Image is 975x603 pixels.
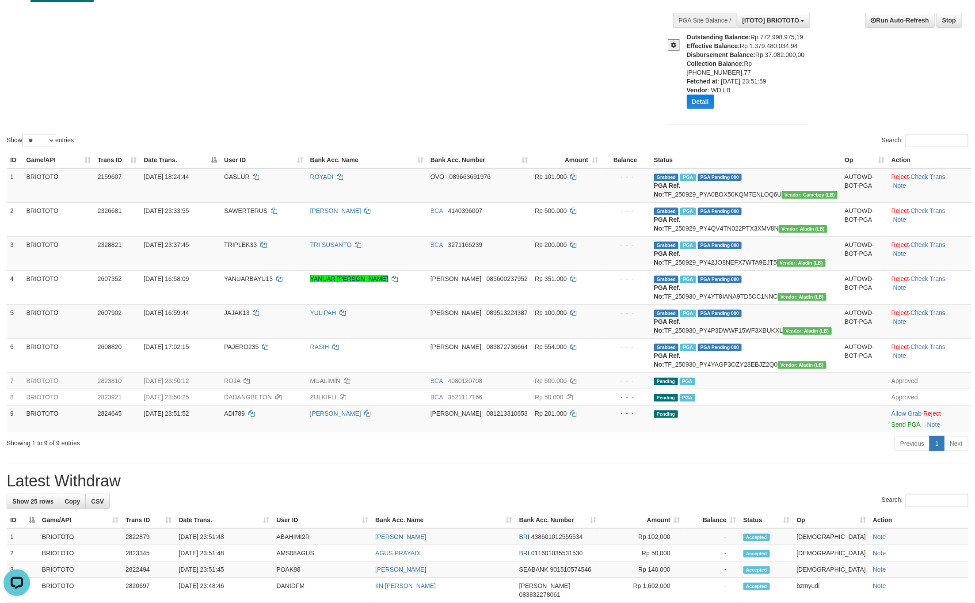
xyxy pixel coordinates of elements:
[841,202,888,236] td: AUTOWD-BOT-PGA
[531,550,583,557] span: Copy 011601035531530 to clipboard
[535,410,567,417] span: Rp 201.000
[882,134,968,147] label: Search:
[144,241,189,248] span: [DATE] 23:37:45
[888,338,971,372] td: · ·
[891,275,909,282] a: Reject
[654,410,678,418] span: Pending
[605,376,647,385] div: - - -
[680,242,696,249] span: Marked by bzmstev
[550,566,591,573] span: Copy 901510574546 to clipboard
[893,182,906,189] a: Note
[122,512,175,528] th: Trans ID: activate to sort column ascending
[7,338,23,372] td: 6
[698,208,742,215] span: PGA Pending
[144,394,189,401] span: [DATE] 23:50:25
[38,512,122,528] th: Game/API: activate to sort column ascending
[91,498,104,505] span: CSV
[654,242,679,249] span: Grabbed
[927,421,941,428] a: Note
[4,4,30,30] button: Open LiveChat chat widget
[891,173,909,180] a: Reject
[793,528,870,545] td: [DEMOGRAPHIC_DATA]
[310,309,336,316] a: YULIPAH
[698,242,742,249] span: PGA Pending
[144,207,189,214] span: [DATE] 23:33:55
[888,304,971,338] td: · ·
[687,51,756,58] b: Disbursement Balance:
[535,377,567,384] span: Rp 600.000
[487,275,528,282] span: Copy 085600237952 to clipboard
[778,293,826,301] span: Vendor URL: https://dashboard.q2checkout.com/secure
[7,435,400,448] div: Showing 1 to 9 of 9 entries
[929,436,945,451] a: 1
[793,512,870,528] th: Op: activate to sort column ascending
[891,421,920,428] a: Send PGA
[519,591,560,598] span: Copy 083832278061 to clipboard
[98,410,122,417] span: 2824645
[38,561,122,578] td: BRIOTOTO
[23,236,94,270] td: BRIOTOTO
[906,134,968,147] input: Search:
[375,582,436,589] a: IIN [PERSON_NAME]
[779,225,827,233] span: Vendor URL: https://dashboard.q2checkout.com/secure
[12,498,53,505] span: Show 25 rows
[654,182,681,198] b: PGA Ref. No:
[698,344,742,351] span: PGA Pending
[873,566,886,573] a: Note
[98,241,122,248] span: 2328821
[605,393,647,402] div: - - -
[869,512,968,528] th: Action
[888,389,971,405] td: Approved
[430,410,481,417] span: [PERSON_NAME]
[882,494,968,507] label: Search:
[7,202,23,236] td: 2
[7,389,23,405] td: 8
[7,152,23,168] th: ID
[600,512,683,528] th: Amount: activate to sort column ascending
[535,394,564,401] span: Rp 50.000
[273,512,372,528] th: User ID: activate to sort column ascending
[605,409,647,418] div: - - -
[911,241,946,248] a: Check Trans
[893,318,906,325] a: Note
[782,191,838,199] span: Vendor URL: https://dashboard.q2checkout.com/secure
[310,377,340,384] a: MUALIMIN
[59,494,86,509] a: Copy
[535,173,567,180] span: Rp 101.000
[531,533,583,540] span: Copy 438601012555534 to clipboard
[783,327,831,335] span: Vendor URL: https://dashboard.q2checkout.com/secure
[684,578,740,603] td: -
[519,533,529,540] span: BRI
[777,259,826,267] span: Vendor URL: https://dashboard.q2checkout.com/secure
[449,173,491,180] span: Copy 089663691976 to clipboard
[22,134,55,147] select: Showentries
[7,134,74,147] label: Show entries
[893,250,906,257] a: Note
[911,275,946,282] a: Check Trans
[605,308,647,317] div: - - -
[38,545,122,561] td: BRIOTOTO
[651,236,842,270] td: TF_250929_PY42JO8NEFX7WTA9EJT5
[448,394,483,401] span: Copy 3521117166 to clipboard
[23,202,94,236] td: BRIOTOTO
[698,174,742,181] span: PGA Pending
[94,152,140,168] th: Trans ID: activate to sort column ascending
[873,550,886,557] a: Note
[743,550,770,557] span: Accepted
[654,216,681,232] b: PGA Ref. No:
[144,377,189,384] span: [DATE] 23:50:12
[224,309,250,316] span: JAJAK13
[684,561,740,578] td: -
[891,410,922,417] a: Allow Grab
[600,561,683,578] td: Rp 140,000
[375,566,426,573] a: [PERSON_NAME]
[891,410,923,417] span: ·
[743,566,770,574] span: Accepted
[85,494,110,509] a: CSV
[98,275,122,282] span: 2607352
[487,343,528,350] span: Copy 083872736664 to clipboard
[684,528,740,545] td: -
[923,410,941,417] a: Reject
[38,528,122,545] td: BRIOTOTO
[98,343,122,350] span: 2608820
